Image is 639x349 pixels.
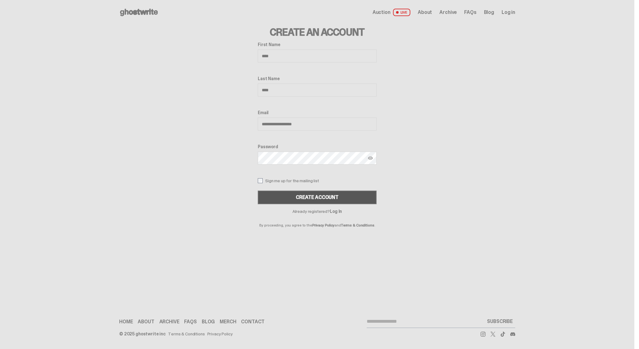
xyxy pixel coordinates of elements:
a: FAQs [184,319,196,324]
a: About [138,319,154,324]
p: By proceeding, you agree to the and . [258,213,377,227]
label: Last Name [258,76,377,81]
a: Auction LIVE [373,9,410,16]
a: Log in [502,10,515,15]
a: FAQs [464,10,476,15]
a: Contact [241,319,265,324]
button: SUBSCRIBE [485,315,515,328]
a: Blog [484,10,494,15]
h3: Create an Account [258,27,377,37]
a: Home [119,319,133,324]
label: Sign me up for the mailing list [258,178,377,183]
a: Privacy Policy [207,332,233,336]
a: Log In [330,209,342,214]
a: Archive [439,10,457,15]
a: Merch [220,319,236,324]
a: Terms & Conditions [341,223,374,228]
span: Auction [373,10,391,15]
label: Password [258,144,377,149]
a: Privacy Policy [312,223,335,228]
button: Create Account [258,191,377,204]
a: Archive [159,319,179,324]
a: About [418,10,432,15]
div: © 2025 ghostwrite inc [119,332,166,336]
img: Show password [368,156,373,161]
label: First Name [258,42,377,47]
a: Terms & Conditions [168,332,205,336]
div: Create Account [296,195,339,200]
span: LIVE [393,9,411,16]
label: Email [258,110,377,115]
input: Sign me up for the mailing list [258,178,263,183]
p: Already registered? [258,209,377,213]
a: Blog [202,319,215,324]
